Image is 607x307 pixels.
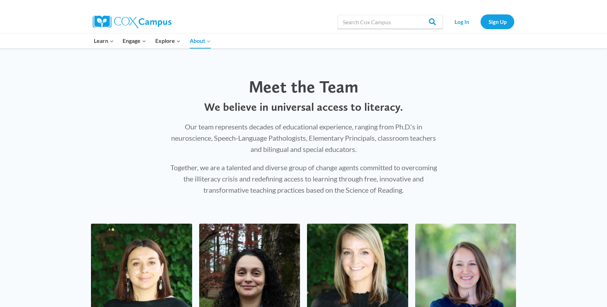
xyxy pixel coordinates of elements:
p: We believe in universal access to literacy. [168,100,439,114]
span: Engage [123,36,146,45]
span: Meet the Team [249,76,358,97]
nav: Secondary Navigation [446,14,514,29]
a: Log In [446,14,477,29]
input: Search Cox Campus [338,15,443,29]
p: Our team represents decades of educational experience, ranging from Ph.D.'s in neuroscience, Spee... [168,121,439,155]
span: Learn [94,36,114,45]
span: About [190,36,211,45]
a: Sign Up [481,14,514,29]
img: Cox Campus [93,15,171,28]
p: Together, we are a talented and diverse group of change agents committed to overcoming the illite... [168,162,439,196]
nav: Primary Navigation [89,33,215,48]
span: Explore [155,36,181,45]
